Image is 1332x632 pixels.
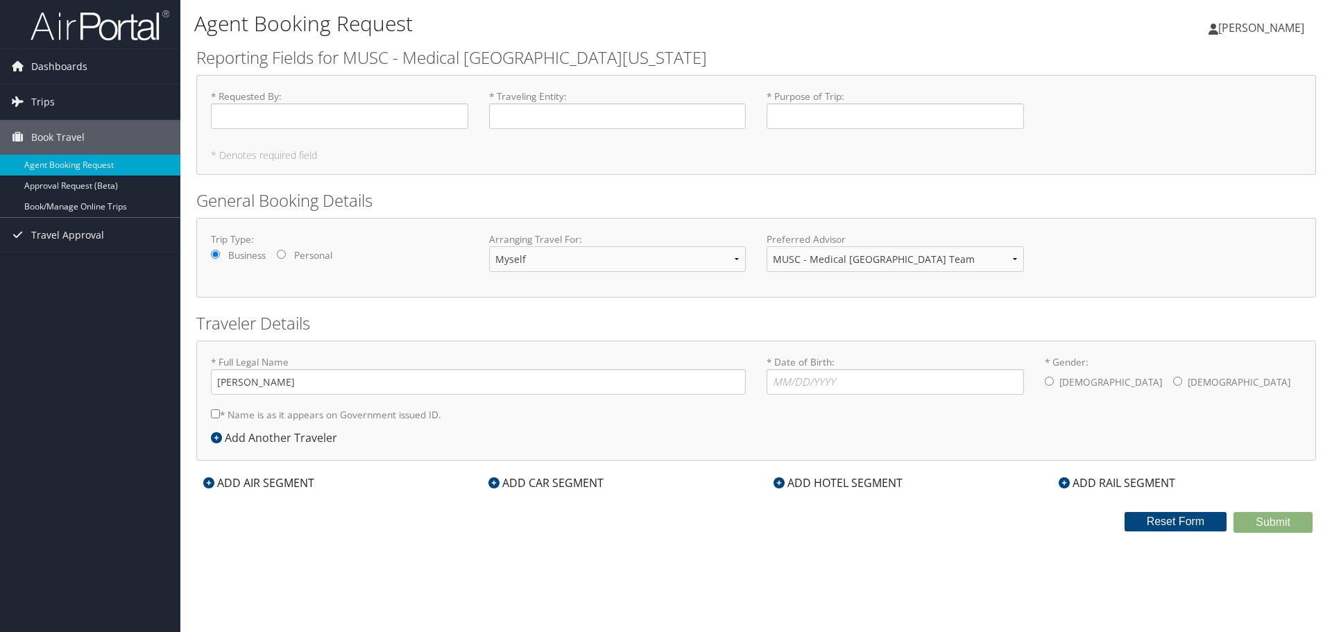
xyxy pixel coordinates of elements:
[228,248,266,262] label: Business
[489,89,746,129] label: * Traveling Entity :
[31,85,55,119] span: Trips
[1045,355,1302,397] label: * Gender:
[31,120,85,155] span: Book Travel
[767,89,1024,129] label: * Purpose of Trip :
[294,248,332,262] label: Personal
[1052,475,1182,491] div: ADD RAIL SEGMENT
[211,429,344,446] div: Add Another Traveler
[196,46,1316,69] h2: Reporting Fields for MUSC - Medical [GEOGRAPHIC_DATA][US_STATE]
[1173,377,1182,386] input: * Gender:[DEMOGRAPHIC_DATA][DEMOGRAPHIC_DATA]
[211,355,746,395] label: * Full Legal Name
[481,475,610,491] div: ADD CAR SEGMENT
[767,355,1024,395] label: * Date of Birth:
[196,311,1316,335] h2: Traveler Details
[1188,369,1290,395] label: [DEMOGRAPHIC_DATA]
[211,409,220,418] input: * Name is as it appears on Government issued ID.
[211,89,468,129] label: * Requested By :
[31,49,87,84] span: Dashboards
[31,218,104,253] span: Travel Approval
[767,232,1024,246] label: Preferred Advisor
[1045,377,1054,386] input: * Gender:[DEMOGRAPHIC_DATA][DEMOGRAPHIC_DATA]
[767,475,910,491] div: ADD HOTEL SEGMENT
[211,151,1301,160] h5: * Denotes required field
[194,9,943,38] h1: Agent Booking Request
[1233,512,1313,533] button: Submit
[211,232,468,246] label: Trip Type:
[489,103,746,129] input: * Traveling Entity:
[211,103,468,129] input: * Requested By:
[31,9,169,42] img: airportal-logo.png
[196,475,321,491] div: ADD AIR SEGMENT
[211,402,441,427] label: * Name is as it appears on Government issued ID.
[1209,7,1318,49] a: [PERSON_NAME]
[1059,369,1162,395] label: [DEMOGRAPHIC_DATA]
[489,232,746,246] label: Arranging Travel For:
[1125,512,1227,531] button: Reset Form
[211,369,746,395] input: * Full Legal Name
[1218,20,1304,35] span: [PERSON_NAME]
[767,369,1024,395] input: * Date of Birth:
[196,189,1316,212] h2: General Booking Details
[767,103,1024,129] input: * Purpose of Trip:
